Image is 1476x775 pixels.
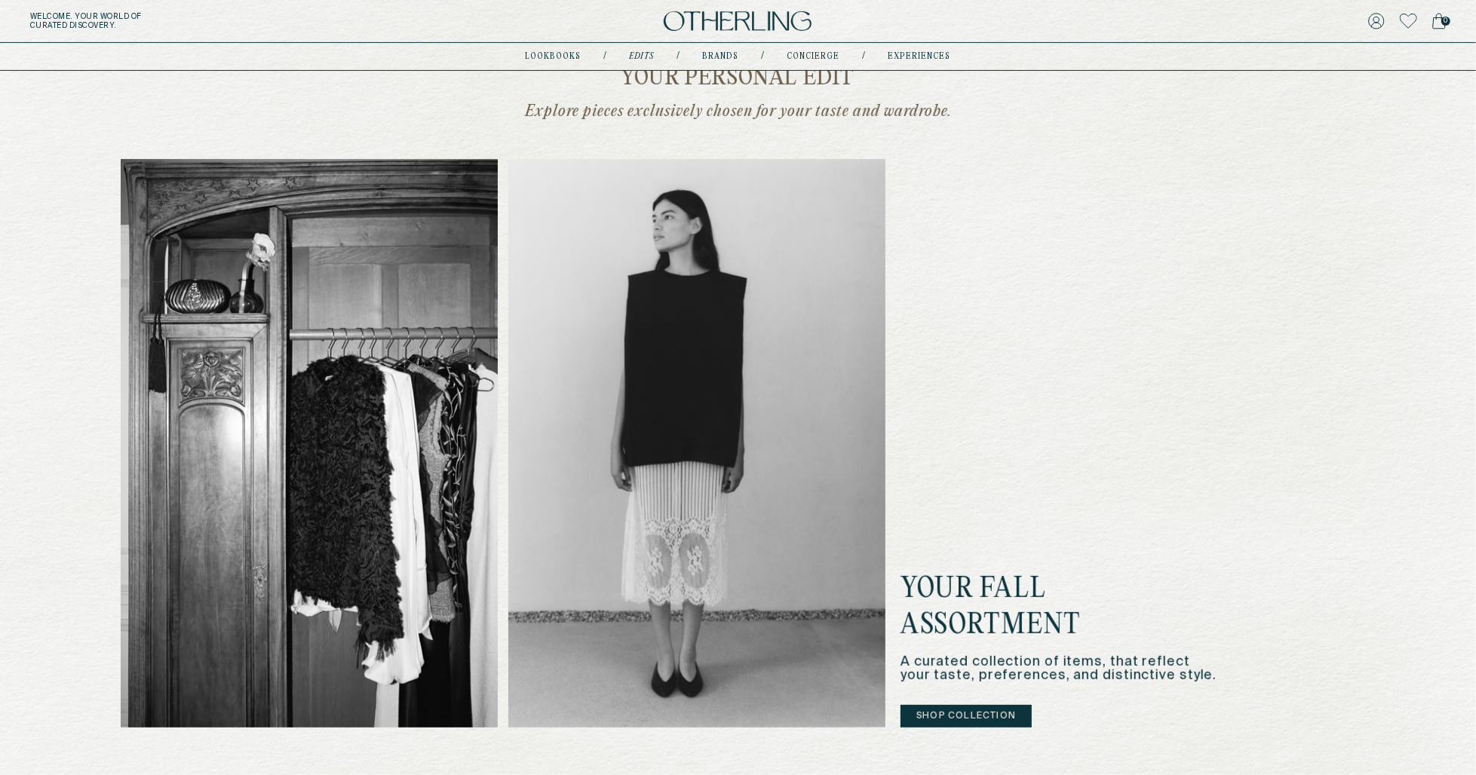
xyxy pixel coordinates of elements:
img: Cover 1 [121,159,498,728]
h2: Your Fall Assortment [901,572,1217,644]
img: logo [664,11,812,32]
div: / [677,51,680,63]
p: Explore pieces exclusively chosen for your taste and wardrobe. [444,102,1033,121]
h2: Your personal edit [444,67,1033,90]
a: 0 [1432,11,1446,32]
p: A curated collection of items, that reflect your taste, preferences, and distinctive style. [901,655,1217,682]
a: concierge [787,53,840,60]
a: experiences [888,53,951,60]
button: Shop Collection [901,705,1032,728]
a: lookbooks [526,53,582,60]
a: Edits [630,53,655,60]
a: Brands [703,53,739,60]
img: Cover 2 [508,159,885,728]
div: / [604,51,607,63]
div: / [863,51,866,63]
div: / [762,51,765,63]
h5: Welcome . Your world of curated discovery. [30,12,455,30]
span: 0 [1441,17,1450,26]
